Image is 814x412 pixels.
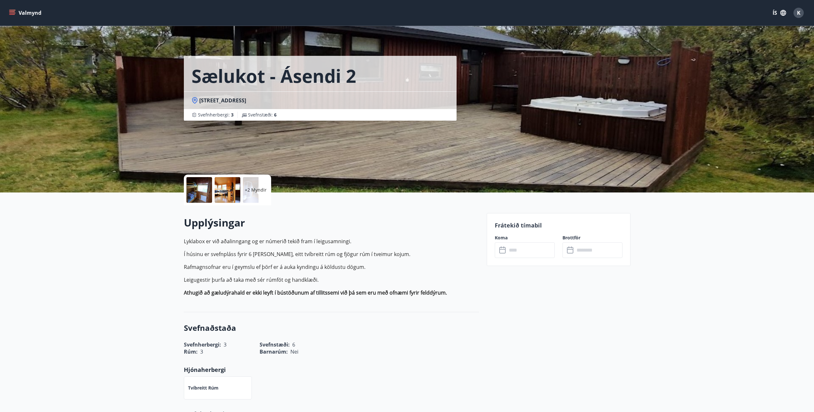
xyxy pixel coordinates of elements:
h1: Sælukot - Ásendi 2 [192,64,356,88]
button: menu [8,7,44,19]
strong: Athugið að gæludýrahald er ekki leyft í bústöðunum af tillitssemi við þá sem eru með ofnæmi fyrir... [184,289,447,296]
span: Barnarúm : [260,348,288,355]
p: Í húsinu er svefnpláss fyrir 6 [PERSON_NAME], eitt tvíbreitt rúm og fjögur rúm í tveimur kojum. [184,250,479,258]
span: [STREET_ADDRESS] [199,97,246,104]
span: Svefnstæði : [248,112,277,118]
p: Tvíbreitt rúm [188,385,218,391]
label: Brottför [562,235,622,241]
span: 3 [200,348,203,355]
p: Rafmagnsofnar eru í geymslu ef þörf er á auka kyndingu á köldustu dögum. [184,263,479,271]
button: K [791,5,806,21]
button: ÍS [769,7,790,19]
p: Hjónaherbergi [184,365,479,374]
span: K [797,9,801,16]
span: Svefnherbergi : [198,112,234,118]
h2: Upplýsingar [184,216,479,230]
span: Nei [290,348,298,355]
label: Koma [495,235,555,241]
p: Leigugestir þurfa að taka með sér rúmföt og handklæði. [184,276,479,284]
span: 6 [274,112,277,118]
p: Lyklabox er við aðalinngang og er númerið tekið fram í leigusamningi. [184,237,479,245]
span: Rúm : [184,348,198,355]
p: Frátekið tímabil [495,221,622,229]
p: +2 Myndir [245,187,267,193]
span: 3 [231,112,234,118]
h3: Svefnaðstaða [184,322,479,333]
